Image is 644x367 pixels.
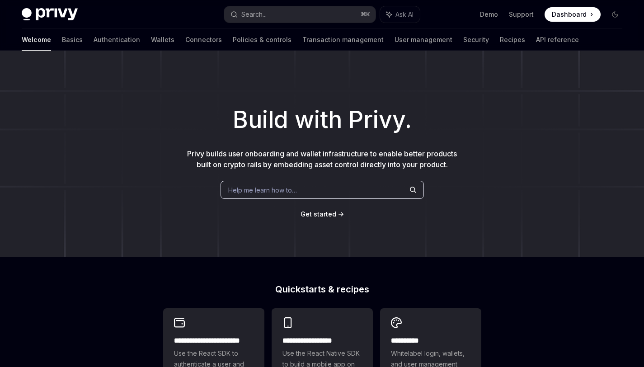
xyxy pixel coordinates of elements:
a: Transaction management [302,29,384,51]
span: Help me learn how to… [228,185,297,195]
a: API reference [536,29,579,51]
a: Basics [62,29,83,51]
span: Dashboard [552,10,587,19]
a: User management [395,29,452,51]
img: dark logo [22,8,78,21]
a: Recipes [500,29,525,51]
h2: Quickstarts & recipes [163,285,481,294]
a: Get started [301,210,336,219]
button: Search...⌘K [224,6,375,23]
a: Security [463,29,489,51]
button: Toggle dark mode [608,7,622,22]
span: Get started [301,210,336,218]
span: ⌘ K [361,11,370,18]
h1: Build with Privy. [14,102,630,137]
div: Search... [241,9,267,20]
a: Support [509,10,534,19]
a: Policies & controls [233,29,291,51]
a: Dashboard [545,7,601,22]
span: Privy builds user onboarding and wallet infrastructure to enable better products built on crypto ... [187,149,457,169]
a: Authentication [94,29,140,51]
a: Demo [480,10,498,19]
button: Ask AI [380,6,420,23]
span: Ask AI [395,10,414,19]
a: Welcome [22,29,51,51]
a: Connectors [185,29,222,51]
a: Wallets [151,29,174,51]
